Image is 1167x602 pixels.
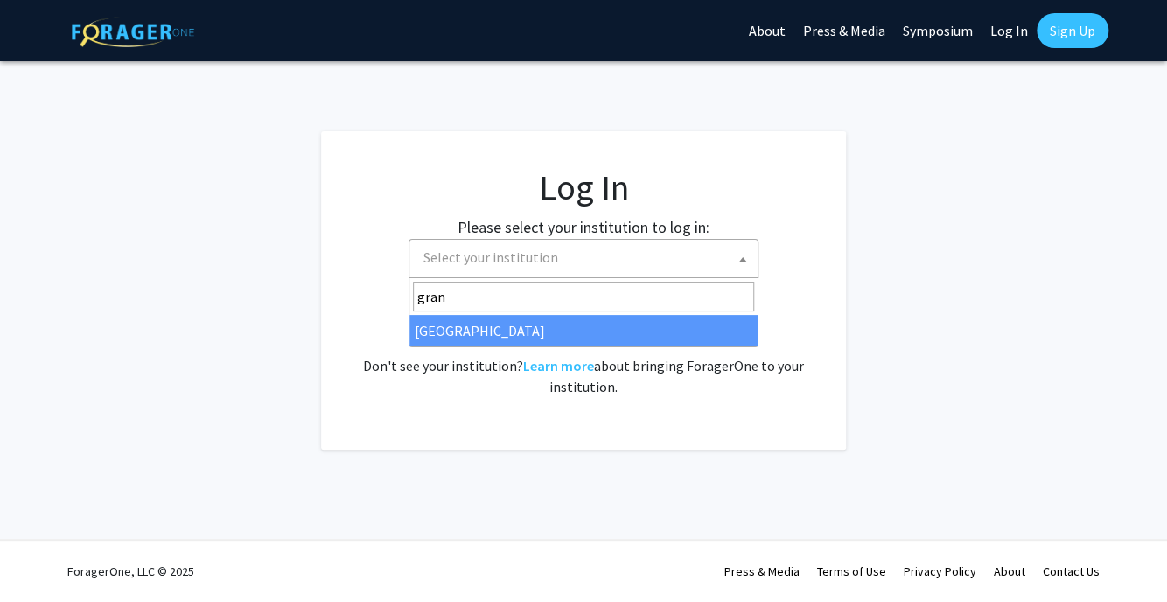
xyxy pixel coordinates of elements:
[1043,563,1100,579] a: Contact Us
[423,248,558,266] span: Select your institution
[72,17,194,47] img: ForagerOne Logo
[416,240,758,276] span: Select your institution
[904,563,976,579] a: Privacy Policy
[13,523,74,589] iframe: Chat
[1037,13,1108,48] a: Sign Up
[523,357,594,374] a: Learn more about bringing ForagerOne to your institution
[458,215,709,239] label: Please select your institution to log in:
[817,563,886,579] a: Terms of Use
[356,313,811,397] div: No account? . Don't see your institution? about bringing ForagerOne to your institution.
[356,166,811,208] h1: Log In
[409,315,758,346] li: [GEOGRAPHIC_DATA]
[413,282,754,311] input: Search
[67,541,194,602] div: ForagerOne, LLC © 2025
[994,563,1025,579] a: About
[409,239,758,278] span: Select your institution
[724,563,800,579] a: Press & Media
